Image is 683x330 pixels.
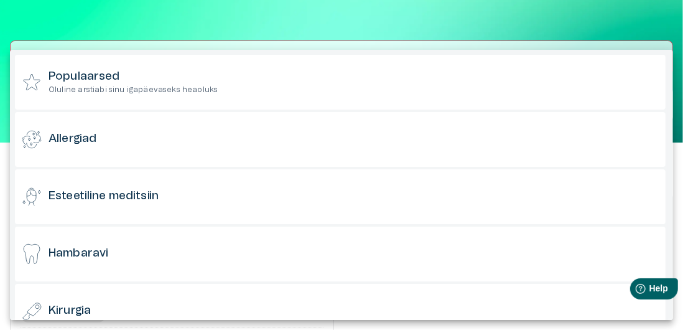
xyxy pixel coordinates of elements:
h6: Allergiad [49,131,96,147]
iframe: Help widget launcher [586,273,683,308]
h6: Esteetiline meditsiin [49,189,159,204]
p: Oluline arstiabi sinu igapäevaseks heaoluks [49,85,218,95]
h6: Hambaravi [49,246,108,262]
h6: Populaarsed [49,69,218,85]
h6: Kirurgia [49,303,91,319]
